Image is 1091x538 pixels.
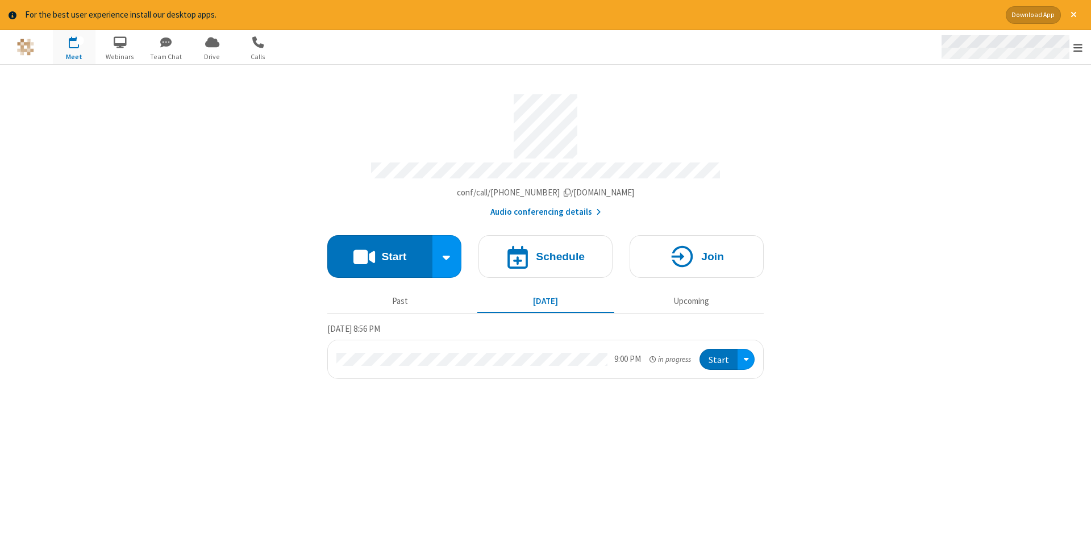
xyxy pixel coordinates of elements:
button: Copy my meeting room linkCopy my meeting room link [457,186,635,199]
div: 1 [77,36,84,45]
span: Drive [191,52,234,62]
button: Past [332,291,469,312]
section: Account details [327,86,764,218]
div: For the best user experience install our desktop apps. [25,9,997,22]
div: Open menu [738,349,755,370]
button: Logo [4,30,47,64]
button: Upcoming [623,291,760,312]
span: Copy my meeting room link [457,187,635,198]
em: in progress [649,354,691,365]
button: [DATE] [477,291,614,312]
button: Start [327,235,432,278]
span: Team Chat [145,52,188,62]
span: Calls [237,52,280,62]
div: Open menu [931,30,1091,64]
h4: Start [381,251,406,262]
span: Webinars [99,52,141,62]
section: Today's Meetings [327,322,764,379]
h4: Schedule [536,251,585,262]
button: Join [630,235,764,278]
div: Start conference options [432,235,462,278]
span: [DATE] 8:56 PM [327,323,380,334]
img: QA Selenium DO NOT DELETE OR CHANGE [17,39,34,56]
span: Meet [53,52,95,62]
button: Close alert [1065,6,1082,24]
button: Audio conferencing details [490,206,601,219]
h4: Join [701,251,724,262]
button: Download App [1006,6,1061,24]
div: 9:00 PM [614,353,641,366]
button: Start [699,349,738,370]
button: Schedule [478,235,613,278]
